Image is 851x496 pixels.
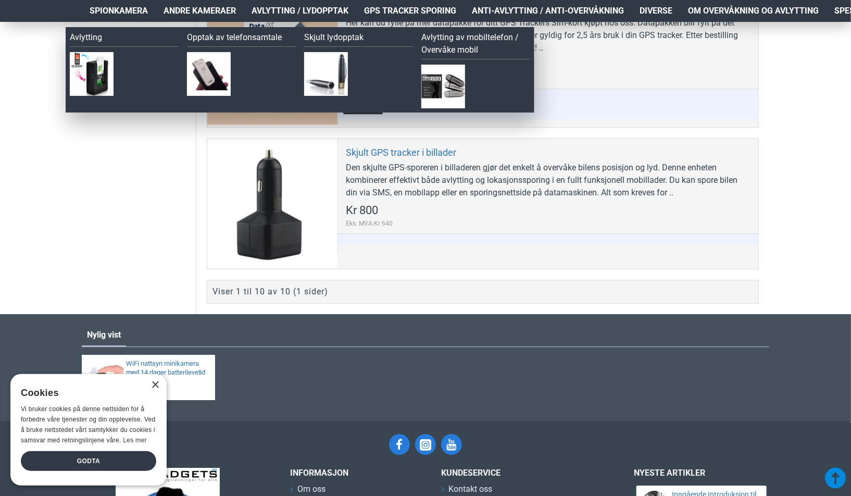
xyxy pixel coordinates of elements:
[187,52,231,96] img: Opptak av telefonsamtale
[304,52,348,96] img: Skjult lydopptak
[346,205,378,216] span: Kr 800
[90,5,148,17] span: Spionkamera
[290,468,425,478] h3: INFORMASJON
[212,286,328,298] div: Viser 1 til 10 av 10 (1 sider)
[441,468,597,478] h3: Kundeservice
[346,146,456,158] a: Skjult GPS tracker i billader
[421,31,530,59] a: Avlytting av mobiltelefon / Overvåke mobil
[21,382,149,404] div: Cookies
[364,5,456,17] span: GPS Tracker Sporing
[640,5,672,17] span: Diverse
[688,5,819,17] span: Om overvåkning og avlytting
[472,5,624,17] span: Anti-avlytting / Anti-overvåkning
[82,325,126,345] a: Nylig vist
[85,358,123,396] img: WiFi nattsyn minikamera med 14 dager batterilevetid
[126,359,209,377] a: WiFi nattsyn minikamera med 14 dager batterilevetid
[346,219,393,228] span: Eks. MVA:Kr 640
[70,52,114,96] img: Avlytting
[297,483,326,495] span: Om oss
[346,162,750,199] div: Den skjulte GPS-sporeren i billaderen gjør det enkelt å overvåke bilens posisjon og lyd. Denne en...
[448,483,492,495] span: Kontakt oss
[252,5,348,17] span: Avlytting / Lydopptak
[421,65,465,108] img: Avlytting av mobiltelefon / Overvåke mobil
[123,437,146,444] a: Les mer, opens a new window
[207,139,337,269] a: Skjult GPS tracker i billader Skjult GPS tracker i billader
[151,381,159,389] div: Close
[634,468,769,478] h3: Nyeste artikler
[21,451,156,471] div: Godta
[21,405,156,443] span: Vi bruker cookies på denne nettsiden for å forbedre våre tjenester og din opplevelse. Ved å bruke...
[164,5,236,17] span: Andre kameraer
[304,31,413,47] a: Skjult lydopptak
[346,17,750,54] div: Her kan du fylle på mer datapakke for ditt GPS Trackers Sim-kort kjøpt hos oss. Datapakken blir f...
[187,31,296,47] a: Opptak av telefonsamtale
[70,31,179,47] a: Avlytting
